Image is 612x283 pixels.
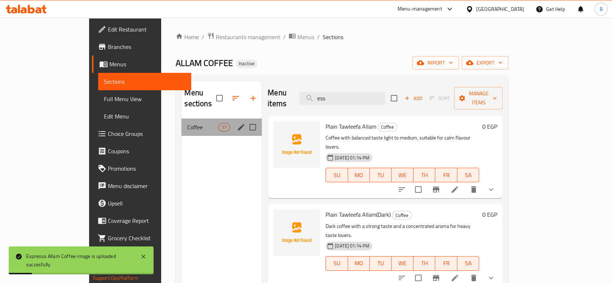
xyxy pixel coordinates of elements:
[402,93,425,104] span: Add item
[92,21,191,38] a: Edit Restaurant
[370,256,391,271] button: TU
[227,90,244,107] span: Sort sections
[462,56,508,70] button: export
[187,123,218,132] span: Coffee
[93,273,139,283] a: Support.OpsPlatform
[482,181,500,198] button: show more
[26,252,133,269] div: Espresso Allam Coffee image is uploaded succesfully
[108,234,185,242] span: Grocery Checklist
[92,142,191,160] a: Coupons
[373,170,389,180] span: TU
[92,195,191,212] a: Upsell
[482,209,497,220] h6: 0 EGP
[202,33,204,41] li: /
[92,177,191,195] a: Menu disclaimer
[476,5,524,13] div: [GEOGRAPHIC_DATA]
[326,133,479,151] p: Coffee with balanced taste light to medium, suitable for calm flavour lovers.
[394,170,410,180] span: WE
[104,77,185,86] span: Sections
[351,170,367,180] span: MO
[322,33,343,41] span: Sections
[297,33,314,41] span: Menus
[299,92,385,105] input: search
[326,209,391,220] span: Plain Tawleefa Allam(Dark)
[487,185,495,194] svg: Show Choices
[273,209,320,256] img: Plain Tawleefa Allam(Dark)
[599,5,603,13] span: B
[108,25,185,34] span: Edit Restaurant
[92,55,191,73] a: Menus
[176,32,508,42] nav: breadcrumb
[393,211,411,220] span: Coffee
[391,256,413,271] button: WE
[332,154,372,161] span: [DATE] 01:14 PM
[416,258,432,269] span: TH
[283,33,286,41] li: /
[329,170,345,180] span: SU
[329,258,345,269] span: SU
[373,258,389,269] span: TU
[184,87,216,109] h2: Menu sections
[219,124,230,131] span: 17
[98,90,191,108] a: Full Menu View
[457,168,479,182] button: SA
[109,60,185,68] span: Menus
[438,170,454,180] span: FR
[392,211,412,220] div: Coffee
[218,123,230,132] div: items
[460,89,497,107] span: Manage items
[450,185,459,194] a: Edit menu item
[108,147,185,155] span: Coupons
[450,274,459,282] a: Edit menu item
[482,121,497,132] h6: 0 EGP
[181,118,262,136] div: Coffee17edit
[92,229,191,247] a: Grocery Checklist
[212,91,227,106] span: Select all sections
[181,116,262,139] nav: Menu sections
[348,256,370,271] button: MO
[236,59,257,68] div: Inactive
[378,123,397,131] span: Coffee
[244,90,262,107] button: Add section
[457,256,479,271] button: SA
[108,199,185,208] span: Upsell
[108,129,185,138] span: Choice Groups
[236,122,247,133] button: edit
[108,182,185,190] span: Menu disclaimer
[92,212,191,229] a: Coverage Report
[393,181,411,198] button: sort-choices
[348,168,370,182] button: MO
[268,87,291,109] h2: Menu items
[391,168,413,182] button: WE
[104,95,185,103] span: Full Menu View
[176,55,233,71] span: ALLAM COFFEE
[454,87,503,109] button: Manage items
[98,73,191,90] a: Sections
[104,112,185,121] span: Edit Menu
[438,258,454,269] span: FR
[289,32,314,42] a: Menus
[460,258,476,269] span: SA
[326,168,348,182] button: SU
[468,58,503,67] span: export
[416,170,432,180] span: TH
[418,58,453,67] span: import
[108,164,185,173] span: Promotions
[427,181,445,198] button: Branch-specific-item
[108,42,185,51] span: Branches
[108,216,185,225] span: Coverage Report
[92,160,191,177] a: Promotions
[435,168,457,182] button: FR
[92,38,191,55] a: Branches
[394,258,410,269] span: WE
[402,93,425,104] button: Add
[326,222,479,240] p: Dark coffee with a strong taste and a concentrated aroma for heavy taste lovers.
[386,91,402,106] span: Select section
[207,32,280,42] a: Restaurants management
[414,168,435,182] button: TH
[398,5,442,13] div: Menu-management
[236,61,257,67] span: Inactive
[425,93,454,104] span: Select section first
